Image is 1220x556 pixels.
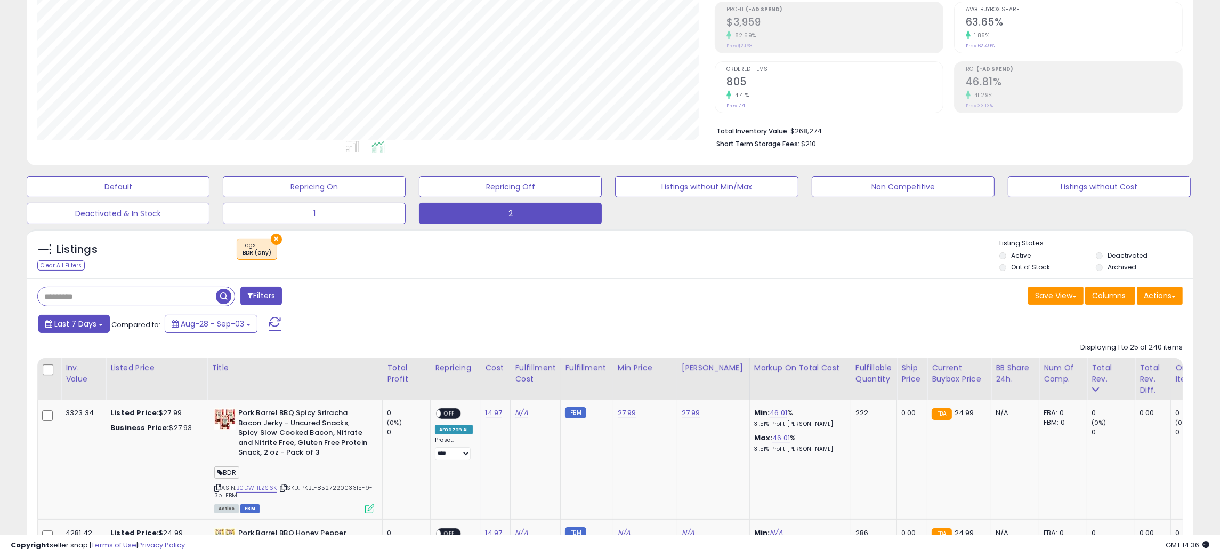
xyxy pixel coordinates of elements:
div: Ordered Items [1175,362,1214,385]
small: Prev: $2,168 [726,43,752,49]
li: $268,274 [716,124,1175,137]
div: Amazon AI [435,425,472,434]
button: Default [27,176,209,197]
h2: 63.65% [966,16,1182,30]
button: Last 7 Days [38,315,110,333]
div: 0 [387,427,430,437]
div: % [754,433,843,453]
div: 0 [1175,408,1218,418]
div: Clear All Filters [37,260,85,271]
div: 0 [1092,427,1135,437]
span: | SKU: PKBL-852722003315-9-3p-FBM [214,483,373,499]
b: Short Term Storage Fees: [716,139,799,148]
span: Last 7 Days [54,319,96,329]
div: Total Rev. Diff. [1140,362,1166,396]
div: Markup on Total Cost [754,362,846,374]
button: Aug-28 - Sep-03 [165,315,257,333]
h2: 46.81% [966,76,1182,90]
strong: Copyright [11,540,50,550]
button: Save View [1028,287,1084,305]
p: Listing States: [999,239,1193,249]
small: FBM [565,407,586,418]
a: B0DWHLZS6K [236,483,277,493]
span: Compared to: [111,320,160,330]
div: Fulfillment [565,362,608,374]
b: Max: [754,433,773,443]
b: Min: [754,408,770,418]
div: Displaying 1 to 25 of 240 items [1080,343,1183,353]
div: 0 [387,408,430,418]
span: 24.99 [955,408,974,418]
h5: Listings [56,242,98,257]
div: BB Share 24h. [996,362,1035,385]
b: Listed Price: [110,408,159,418]
div: Fulfillment Cost [515,362,556,385]
span: ROI [966,67,1182,73]
div: Total Profit [387,362,426,385]
div: [PERSON_NAME] [682,362,745,374]
div: 0.00 [1140,408,1162,418]
span: All listings currently available for purchase on Amazon [214,504,239,513]
span: Columns [1092,290,1126,301]
button: Listings without Min/Max [615,176,798,197]
a: 27.99 [682,408,700,418]
p: 31.51% Profit [PERSON_NAME] [754,446,843,453]
b: Pork Barrel BBQ Spicy Sriracha Bacon Jerky - Uncured Snacks, Spicy Slow Cooked Bacon, Nitrate and... [238,408,368,460]
small: 4.41% [731,91,749,99]
div: $27.99 [110,408,199,418]
small: FBA [932,408,951,420]
b: (-Ad Spend) [976,65,1013,73]
div: Total Rev. [1092,362,1130,385]
small: 1.86% [971,31,990,39]
button: Deactivated & In Stock [27,203,209,224]
a: Terms of Use [91,540,136,550]
div: Repricing [435,362,476,374]
span: Tags : [243,241,271,257]
small: 82.59% [731,31,756,39]
a: 14.97 [486,408,503,418]
div: Num of Comp. [1044,362,1082,385]
div: Cost [486,362,506,374]
div: 222 [855,408,888,418]
p: 31.51% Profit [PERSON_NAME] [754,420,843,428]
div: Min Price [618,362,673,374]
a: N/A [515,408,528,418]
span: Profit [726,7,943,13]
button: Actions [1137,287,1183,305]
div: Inv. value [66,362,101,385]
span: BDR [214,466,239,479]
span: $210 [801,139,816,149]
div: FBM: 0 [1044,418,1079,427]
small: Prev: 771 [726,102,745,109]
small: 41.29% [971,91,993,99]
div: BDR (any) [243,249,271,257]
div: % [754,408,843,428]
span: Ordered Items [726,67,943,73]
span: Avg. Buybox Share [966,7,1182,13]
small: (0%) [1175,418,1190,427]
label: Active [1011,251,1031,260]
div: seller snap | | [11,541,185,551]
button: Columns [1085,287,1135,305]
label: Deactivated [1108,251,1148,260]
div: $27.93 [110,423,199,433]
button: Repricing Off [419,176,602,197]
a: 46.01 [772,433,790,443]
div: Current Buybox Price [932,362,987,385]
b: Total Inventory Value: [716,126,789,136]
button: Listings without Cost [1008,176,1191,197]
span: 2025-09-11 14:36 GMT [1166,540,1209,550]
button: Non Competitive [812,176,995,197]
th: The percentage added to the cost of goods (COGS) that forms the calculator for Min & Max prices. [749,358,851,400]
div: 0 [1175,427,1218,437]
a: 46.01 [770,408,787,418]
label: Out of Stock [1011,263,1050,272]
div: Preset: [435,436,472,460]
span: FBM [240,504,260,513]
div: FBA: 0 [1044,408,1079,418]
b: (-Ad Spend) [746,5,782,13]
h2: $3,959 [726,16,943,30]
div: 0.00 [901,408,919,418]
a: Privacy Policy [138,540,185,550]
span: OFF [441,409,458,418]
